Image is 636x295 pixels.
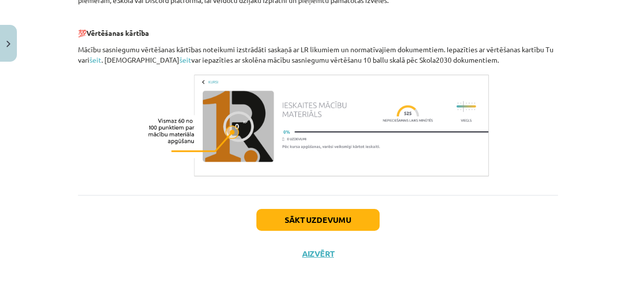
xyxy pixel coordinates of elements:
a: šeit [179,55,191,64]
a: šeit [89,55,101,64]
b: Vērtēšanas kārtība [86,28,149,37]
button: Sākt uzdevumu [256,209,380,231]
p: Mācību sasniegumu vērtēšanas kārtības noteikumi izstrādāti saskaņā ar LR likumiem un normatīvajie... [78,44,558,65]
img: icon-close-lesson-0947bae3869378f0d4975bcd49f059093ad1ed9edebbc8119c70593378902aed.svg [6,41,10,47]
p: 💯 [78,28,558,38]
button: Aizvērt [299,249,337,259]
